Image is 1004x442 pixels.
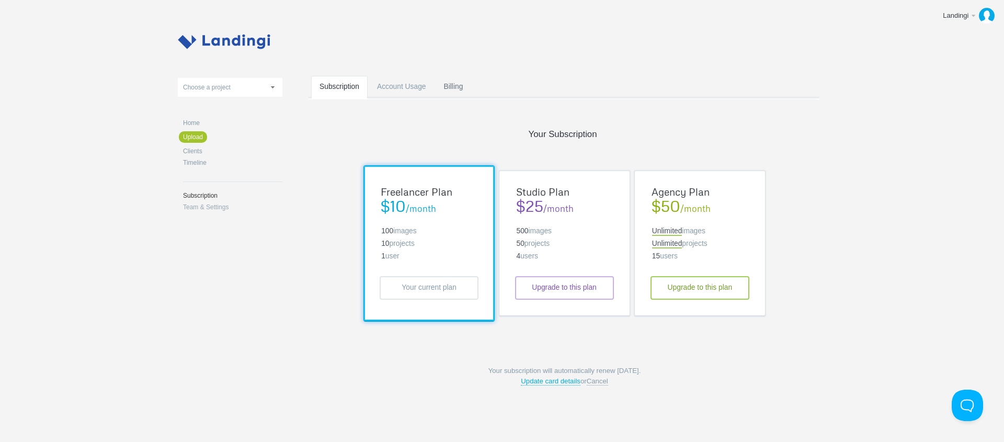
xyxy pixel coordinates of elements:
h2: Agency Plan [652,187,750,197]
span: /month [379,198,477,214]
strong: $50 [651,196,680,216]
a: Cancel [587,377,608,386]
strong: 50 [517,240,524,247]
a: Landingi [935,5,999,26]
li: users [652,253,751,260]
strong: Unlimited [652,227,682,236]
strong: 15 [652,252,660,260]
a: Timeline [183,160,282,166]
iframe: Help Scout Beacon - Open [952,390,983,421]
strong: 1 [381,252,385,260]
li: images [651,228,749,235]
strong: Unlimited [652,240,682,248]
strong: 10 [381,240,389,247]
li: projects [380,240,478,247]
div: Landingi [943,10,969,21]
li: images [515,228,614,235]
li: projects [651,240,749,247]
a: Upgrade to this plan [651,276,749,300]
h2: Freelancer Plan [381,187,480,197]
h2: Studio Plan [516,187,615,197]
li: user [381,253,480,260]
a: Clients [183,148,282,154]
a: Billing [436,76,472,117]
span: /month [649,198,748,214]
strong: 100 [381,227,393,235]
a: Account Usage [369,76,435,117]
p: Your subscription will automatically renew [DATE]. [353,366,776,387]
li: images [380,228,478,235]
strong: $25 [516,196,543,216]
li: projects [515,240,614,247]
a: Subscription [311,76,368,117]
li: users [517,253,615,260]
a: Update card details [521,377,580,386]
span: Choose a project [183,84,231,91]
a: Upgrade to this plan [515,276,614,300]
strong: $10 [380,196,406,216]
a: Team & Settings [183,204,282,210]
a: Home [183,120,282,126]
strong: 500 [517,227,529,235]
a: Upload [179,131,207,143]
div: Your current plan [380,276,478,300]
span: or [353,376,776,387]
img: 3f630892c568204773eadf6b2c534070 [979,8,995,24]
img: landingi-logo_20200813074244.png [178,34,270,49]
h1: Your Subscription [309,130,817,139]
strong: 4 [517,252,521,260]
span: /month [514,198,613,214]
a: Subscription [183,192,282,199]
